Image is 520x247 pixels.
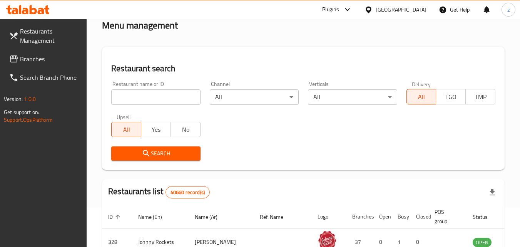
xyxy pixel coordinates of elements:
[473,212,498,222] span: Status
[195,212,227,222] span: Name (Ar)
[410,91,433,102] span: All
[24,94,36,104] span: 1.0.0
[3,22,87,50] a: Restaurants Management
[346,205,373,229] th: Branches
[111,146,200,161] button: Search
[435,207,457,226] span: POS group
[308,89,397,105] div: All
[166,189,209,196] span: 40660 record(s)
[311,205,346,229] th: Logo
[3,50,87,68] a: Branches
[20,73,81,82] span: Search Branch Phone
[111,122,141,137] button: All
[20,54,81,64] span: Branches
[115,124,138,135] span: All
[111,89,200,105] input: Search for restaurant name or ID..
[473,238,492,247] span: OPEN
[20,27,81,45] span: Restaurants Management
[376,5,426,14] div: [GEOGRAPHIC_DATA]
[469,91,492,102] span: TMP
[141,122,171,137] button: Yes
[322,5,339,14] div: Plugins
[117,149,194,158] span: Search
[117,114,131,119] label: Upsell
[144,124,168,135] span: Yes
[138,212,172,222] span: Name (En)
[4,107,39,117] span: Get support on:
[260,212,293,222] span: Ref. Name
[507,5,510,14] span: z
[102,19,178,32] h2: Menu management
[171,122,201,137] button: No
[410,205,428,229] th: Closed
[4,94,23,104] span: Version:
[412,81,431,87] label: Delivery
[483,183,502,202] div: Export file
[465,89,495,104] button: TMP
[166,186,210,198] div: Total records count
[210,89,299,105] div: All
[108,186,210,198] h2: Restaurants list
[4,115,53,125] a: Support.OpsPlatform
[3,68,87,87] a: Search Branch Phone
[373,205,391,229] th: Open
[108,212,123,222] span: ID
[439,91,463,102] span: TGO
[174,124,197,135] span: No
[436,89,466,104] button: TGO
[406,89,436,104] button: All
[391,205,410,229] th: Busy
[111,63,495,74] h2: Restaurant search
